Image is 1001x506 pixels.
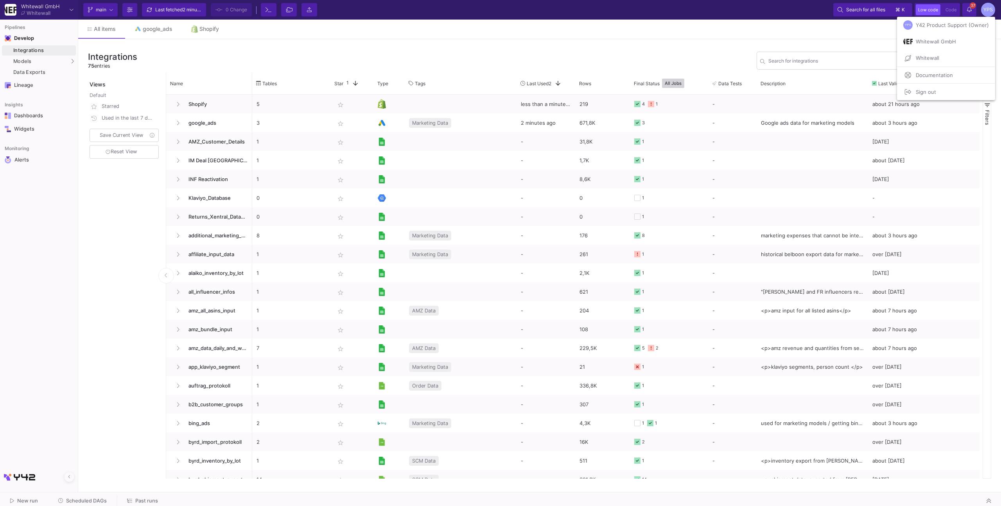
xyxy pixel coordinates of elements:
span: Whitewall GmbH [913,36,956,47]
a: Documentation [897,67,995,83]
img: YZ4Yr8zUCx6JYM5gIgaTIQYeTXdcwQjnYC8iZtTV.png [903,37,913,46]
span: Sign out [913,86,936,98]
span: Y42 Product Support (Owner) [913,19,989,31]
button: Sign out [897,84,995,100]
span: Documentation [913,69,953,81]
span: Whitewall [913,55,939,61]
div: YPS [903,20,913,30]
